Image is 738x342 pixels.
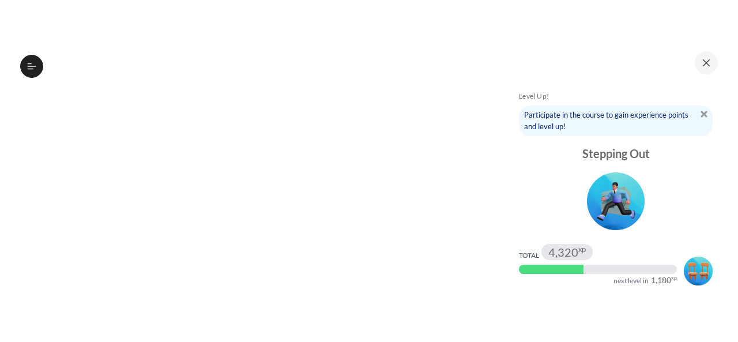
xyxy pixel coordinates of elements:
[684,257,713,285] img: Level #4
[578,247,586,251] span: xp
[519,92,713,101] h5: Level Up!
[519,168,713,230] div: Level #3
[548,246,586,258] div: 4,320
[684,255,713,285] div: Level #4
[519,299,713,309] h5: Ranking
[701,108,707,118] a: Dismiss notice
[651,276,671,284] span: 1,180
[519,251,539,260] div: Total
[613,276,649,285] div: next level in
[519,145,713,161] div: Stepping Out
[671,276,677,280] span: xp
[548,246,578,258] span: 4,320
[519,106,713,136] div: Participate in the course to gain experience points and level up!
[587,172,645,230] img: Level #3
[701,111,707,118] img: Dismiss notice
